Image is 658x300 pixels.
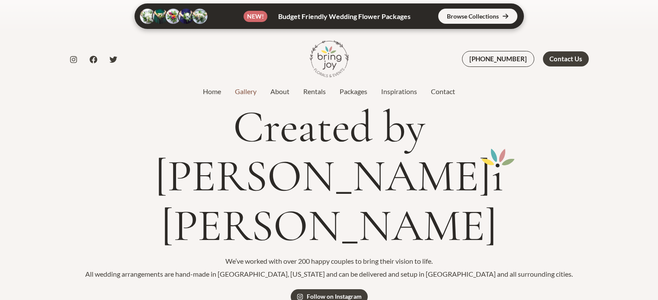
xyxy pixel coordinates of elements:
[491,152,504,201] mark: i
[296,86,333,97] a: Rentals
[310,39,349,78] img: Bring Joy
[70,102,589,250] h1: Created by [PERSON_NAME] [PERSON_NAME]
[196,86,228,97] a: Home
[374,86,424,97] a: Inspirations
[307,294,362,300] span: Follow on Instagram
[424,86,462,97] a: Contact
[228,86,263,97] a: Gallery
[90,56,97,63] a: Facebook
[263,86,296,97] a: About
[109,56,117,63] a: Twitter
[70,56,77,63] a: Instagram
[333,86,374,97] a: Packages
[543,51,589,66] a: Contact Us
[196,85,462,98] nav: Site Navigation
[70,255,589,280] p: We’ve worked with over 200 happy couples to bring their vision to life. All wedding arrangements ...
[462,51,534,67] a: [PHONE_NUMBER]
